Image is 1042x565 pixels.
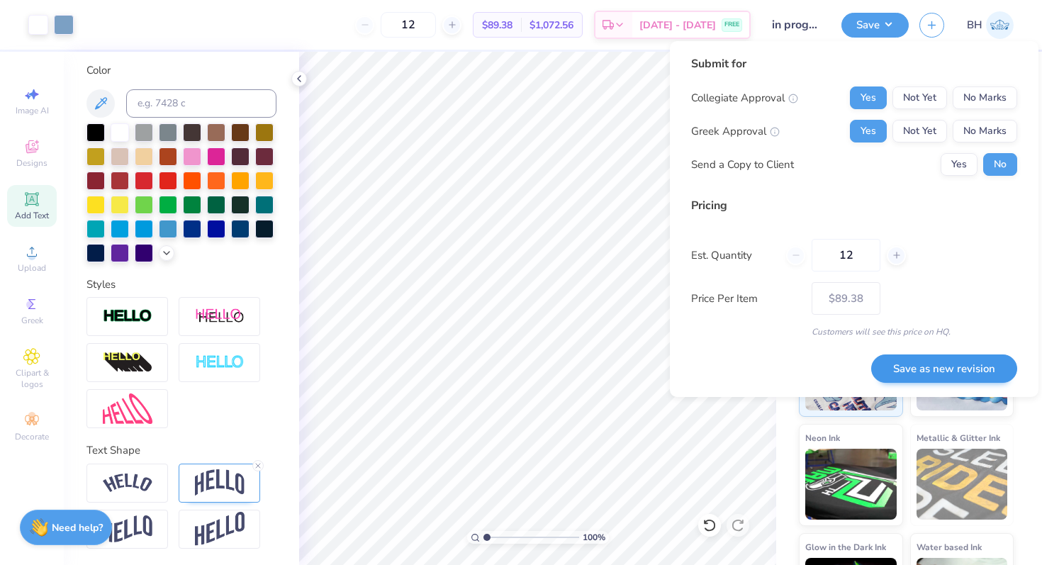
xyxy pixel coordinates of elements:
span: Water based Ink [917,539,982,554]
img: Rise [195,512,245,547]
div: Submit for [691,55,1017,72]
span: Glow in the Dark Ink [805,539,886,554]
img: Bella Henkels [986,11,1014,39]
img: Negative Space [195,354,245,371]
div: Collegiate Approval [691,90,798,106]
button: Yes [941,153,977,176]
a: BH [967,11,1014,39]
button: Save [841,13,909,38]
img: Flag [103,515,152,543]
span: FREE [724,20,739,30]
button: Save as new revision [871,354,1017,384]
img: Arc [103,474,152,493]
span: [DATE] - [DATE] [639,18,716,33]
span: BH [967,17,982,33]
div: Color [86,62,276,79]
img: 3d Illusion [103,352,152,374]
span: Upload [18,262,46,274]
button: Yes [850,120,887,142]
span: Neon Ink [805,430,840,445]
span: $1,072.56 [530,18,573,33]
span: Greek [21,315,43,326]
input: – – [381,12,436,38]
img: Shadow [195,308,245,325]
button: No Marks [953,86,1017,109]
span: Image AI [16,105,49,116]
img: Arch [195,469,245,496]
strong: Need help? [52,521,103,535]
span: 100 % [583,531,605,544]
div: Send a Copy to Client [691,157,794,173]
button: No Marks [953,120,1017,142]
button: Not Yet [892,86,947,109]
span: Add Text [15,210,49,221]
button: Not Yet [892,120,947,142]
img: Free Distort [103,393,152,424]
span: Decorate [15,431,49,442]
input: e.g. 7428 c [126,89,276,118]
div: Greek Approval [691,123,780,140]
img: Stroke [103,308,152,325]
input: – – [812,239,880,272]
span: Designs [16,157,47,169]
div: Text Shape [86,442,276,459]
img: Neon Ink [805,449,897,520]
span: $89.38 [482,18,512,33]
div: Customers will see this price on HQ. [691,325,1017,338]
input: Untitled Design [761,11,831,39]
label: Est. Quantity [691,247,775,264]
div: Styles [86,276,276,293]
img: Metallic & Glitter Ink [917,449,1008,520]
button: Yes [850,86,887,109]
span: Clipart & logos [7,367,57,390]
span: Metallic & Glitter Ink [917,430,1000,445]
button: No [983,153,1017,176]
div: Pricing [691,197,1017,214]
label: Price Per Item [691,291,801,307]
